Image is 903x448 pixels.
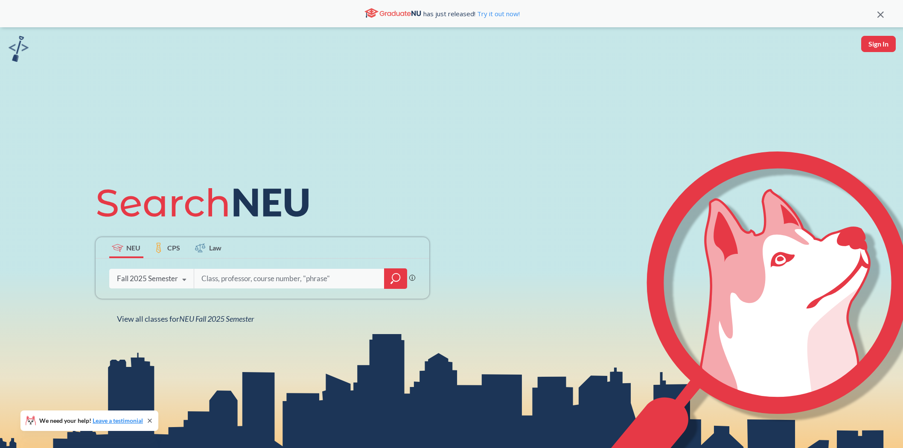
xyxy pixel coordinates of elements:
[423,9,520,18] span: has just released!
[179,314,254,323] span: NEU Fall 2025 Semester
[126,243,140,253] span: NEU
[384,268,407,289] div: magnifying glass
[117,314,254,323] span: View all classes for
[861,36,896,52] button: Sign In
[9,36,29,62] img: sandbox logo
[117,274,178,283] div: Fall 2025 Semester
[9,36,29,64] a: sandbox logo
[167,243,180,253] span: CPS
[390,273,401,285] svg: magnifying glass
[93,417,143,424] a: Leave a testimonial
[475,9,520,18] a: Try it out now!
[39,418,143,424] span: We need your help!
[209,243,221,253] span: Law
[201,270,378,288] input: Class, professor, course number, "phrase"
